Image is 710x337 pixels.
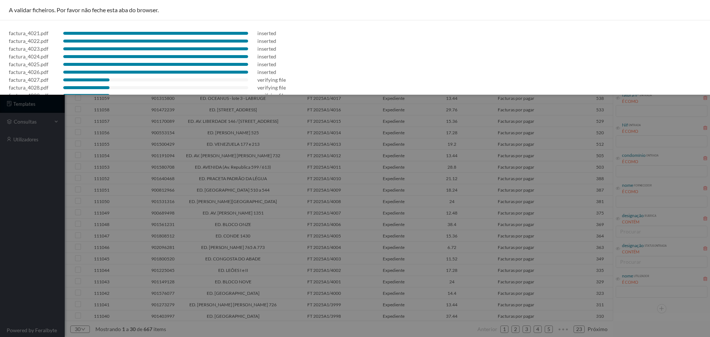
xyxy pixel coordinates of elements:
[257,76,286,84] div: verifying file
[257,68,276,76] div: inserted
[9,76,48,84] div: factura_4027.pdf
[9,29,48,37] div: factura_4021.pdf
[9,6,701,14] div: A validar ficheiros. Por favor não feche esta aba do browser.
[9,91,48,99] div: factura_4029.pdf
[257,53,276,60] div: inserted
[9,45,48,53] div: factura_4023.pdf
[257,84,286,91] div: verifying file
[257,29,276,37] div: inserted
[9,53,48,60] div: factura_4024.pdf
[257,37,276,45] div: inserted
[9,84,48,91] div: factura_4028.pdf
[257,45,276,53] div: inserted
[9,68,48,76] div: factura_4026.pdf
[257,91,286,99] div: verifying file
[257,60,276,68] div: inserted
[9,60,48,68] div: factura_4025.pdf
[9,37,48,45] div: factura_4022.pdf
